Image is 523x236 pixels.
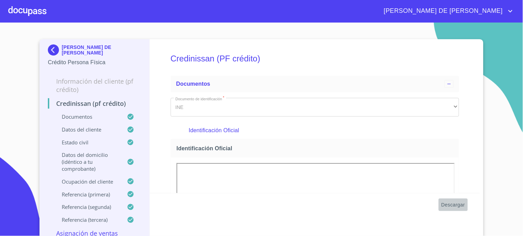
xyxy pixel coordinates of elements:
p: Información del cliente (PF crédito) [48,77,141,94]
div: Documentos [171,76,459,92]
div: INE [171,98,459,117]
p: Ocupación del Cliente [48,178,127,185]
span: Identificación Oficial [177,145,456,152]
button: Descargar [439,199,468,211]
p: Estado Civil [48,139,127,146]
div: [PERSON_NAME] DE [PERSON_NAME] [48,44,141,58]
p: Datos del cliente [48,126,127,133]
img: Docupass spot blue [48,44,62,56]
p: [PERSON_NAME] DE [PERSON_NAME] [62,44,141,56]
button: account of current user [379,6,515,17]
p: Credinissan (PF crédito) [48,99,141,108]
p: Identificación Oficial [189,126,441,135]
p: Referencia (segunda) [48,203,127,210]
p: Documentos [48,113,127,120]
span: Descargar [441,201,465,209]
span: Documentos [176,81,210,87]
h5: Credinissan (PF crédito) [171,44,459,73]
p: Crédito Persona Física [48,58,141,67]
p: Referencia (tercera) [48,216,127,223]
p: Datos del domicilio (idéntico a tu comprobante) [48,151,127,172]
p: Referencia (primera) [48,191,127,198]
span: [PERSON_NAME] DE [PERSON_NAME] [379,6,506,17]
